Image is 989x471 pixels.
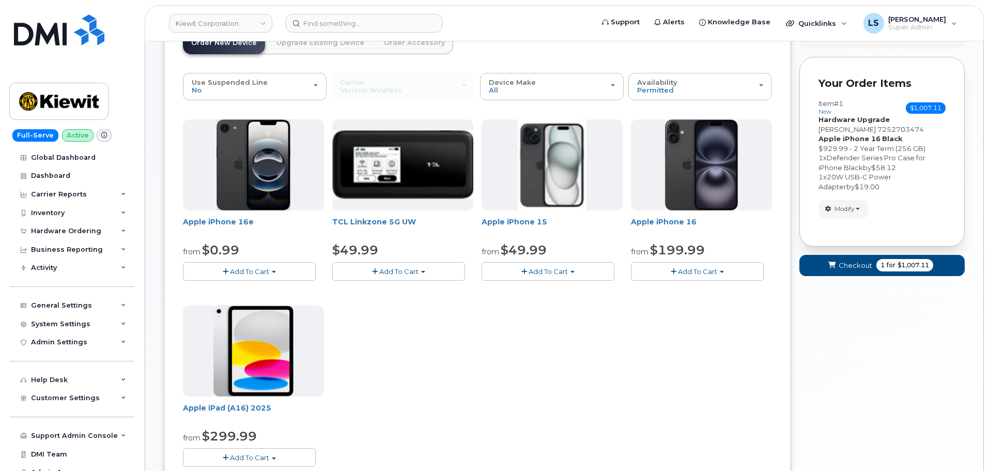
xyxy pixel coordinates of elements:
[332,130,473,199] img: linkzone5g.png
[818,173,823,181] span: 1
[529,267,568,276] span: Add To Cart
[818,76,946,91] p: Your Order Items
[818,200,869,218] button: Modify
[799,255,965,276] button: Checkout 1 for $1,007.11
[663,17,685,27] span: Alerts
[183,403,271,413] a: Apple iPad (A16) 2025
[332,217,473,237] div: TCL Linkzone 5G UW
[882,134,903,143] strong: Black
[834,99,843,108] span: #1
[856,13,964,34] div: Luke Schroeder
[183,262,316,280] button: Add To Cart
[888,15,946,23] span: [PERSON_NAME]
[637,86,674,94] span: Permitted
[818,115,890,124] strong: Hardware Upgrade
[230,453,269,462] span: Add To Cart
[217,119,291,210] img: iphone16e.png
[183,217,254,226] a: Apple iPhone 16e
[183,32,265,54] a: Order New Device
[818,172,946,191] div: x by
[631,262,764,280] button: Add To Cart
[183,433,200,443] small: from
[482,262,614,280] button: Add To Cart
[835,204,855,214] span: Modify
[611,17,640,27] span: Support
[868,17,879,29] span: LS
[798,19,836,27] span: Quicklinks
[678,267,717,276] span: Add To Cart
[183,217,324,237] div: Apple iPhone 16e
[871,163,896,172] span: $58.12
[501,242,547,257] span: $49.99
[230,267,269,276] span: Add To Cart
[818,125,876,133] span: [PERSON_NAME]
[332,217,416,226] a: TCL Linkzone 5G UW
[779,13,854,34] div: Quicklinks
[595,12,647,33] a: Support
[489,78,536,86] span: Device Make
[650,242,705,257] span: $199.99
[818,144,946,154] div: $929.99 - 2 Year Term (256 GB)
[376,32,453,54] a: Order Accessory
[183,448,316,466] button: Add To Cart
[169,14,272,33] a: Kiewit Corporation
[888,23,946,32] span: Super Admin
[480,73,624,100] button: Device Make All
[818,134,880,143] strong: Apple iPhone 16
[818,153,946,172] div: x by
[944,426,981,463] iframe: Messenger Launcher
[839,261,872,270] span: Checkout
[286,14,442,33] input: Find something...
[818,108,831,115] small: new
[332,242,378,257] span: $49.99
[818,154,925,172] span: Defender Series Pro Case for iPhone Black
[818,173,891,191] span: 20W USB-C Power Adapter
[268,32,373,54] a: Upgrade Existing Device
[631,217,697,226] a: Apple iPhone 16
[631,247,648,256] small: from
[192,78,268,86] span: Use Suspended Line
[213,306,293,397] img: ipad_11.png
[898,261,929,270] span: $1,007.11
[183,73,327,100] button: Use Suspended Line No
[332,262,465,280] button: Add To Cart
[202,242,239,257] span: $0.99
[482,217,547,226] a: Apple iPhone 15
[818,100,843,115] h3: Item
[637,78,677,86] span: Availability
[665,119,738,210] img: iphone_16_plus.png
[692,12,778,33] a: Knowledge Base
[489,86,498,94] span: All
[880,261,885,270] span: 1
[192,86,202,94] span: No
[631,217,772,237] div: Apple iPhone 16
[818,154,823,162] span: 1
[877,125,924,133] span: 7252703474
[906,102,946,114] span: $1,007.11
[855,183,879,191] span: $19.00
[183,403,324,423] div: Apple iPad (A16) 2025
[183,247,200,256] small: from
[202,429,257,444] span: $299.99
[628,73,772,100] button: Availability Permitted
[708,17,770,27] span: Knowledge Base
[647,12,692,33] a: Alerts
[482,247,499,256] small: from
[482,217,623,237] div: Apple iPhone 15
[518,119,586,210] img: iphone15.jpg
[379,267,419,276] span: Add To Cart
[885,261,898,270] span: for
